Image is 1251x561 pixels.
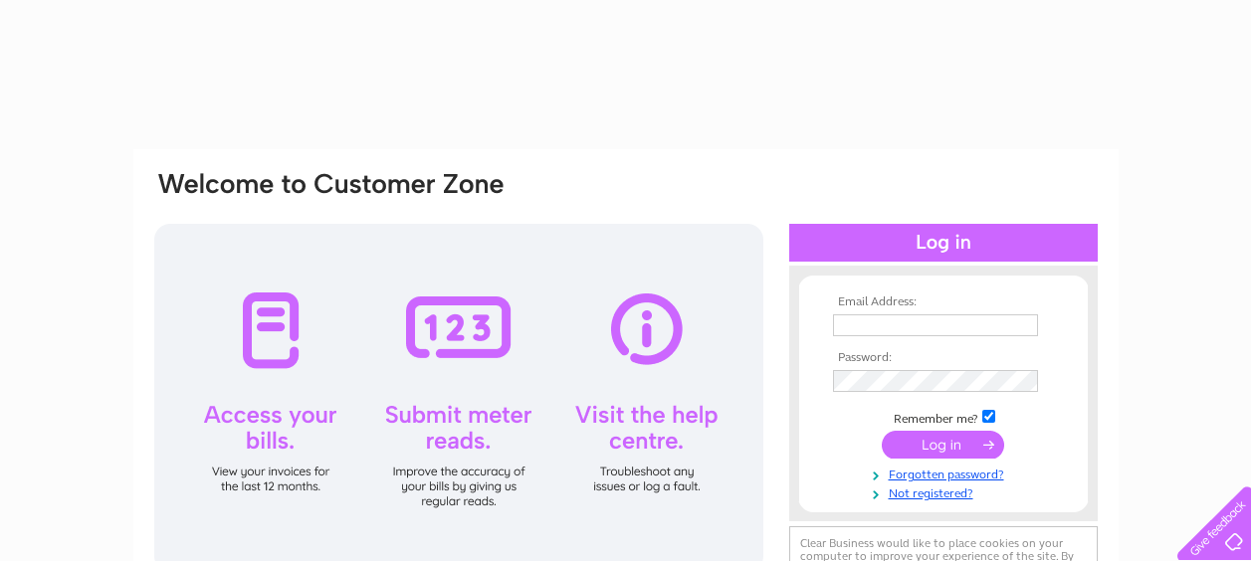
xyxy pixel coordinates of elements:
[828,295,1059,309] th: Email Address:
[882,431,1004,459] input: Submit
[833,482,1059,501] a: Not registered?
[828,407,1059,427] td: Remember me?
[828,351,1059,365] th: Password:
[833,464,1059,482] a: Forgotten password?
